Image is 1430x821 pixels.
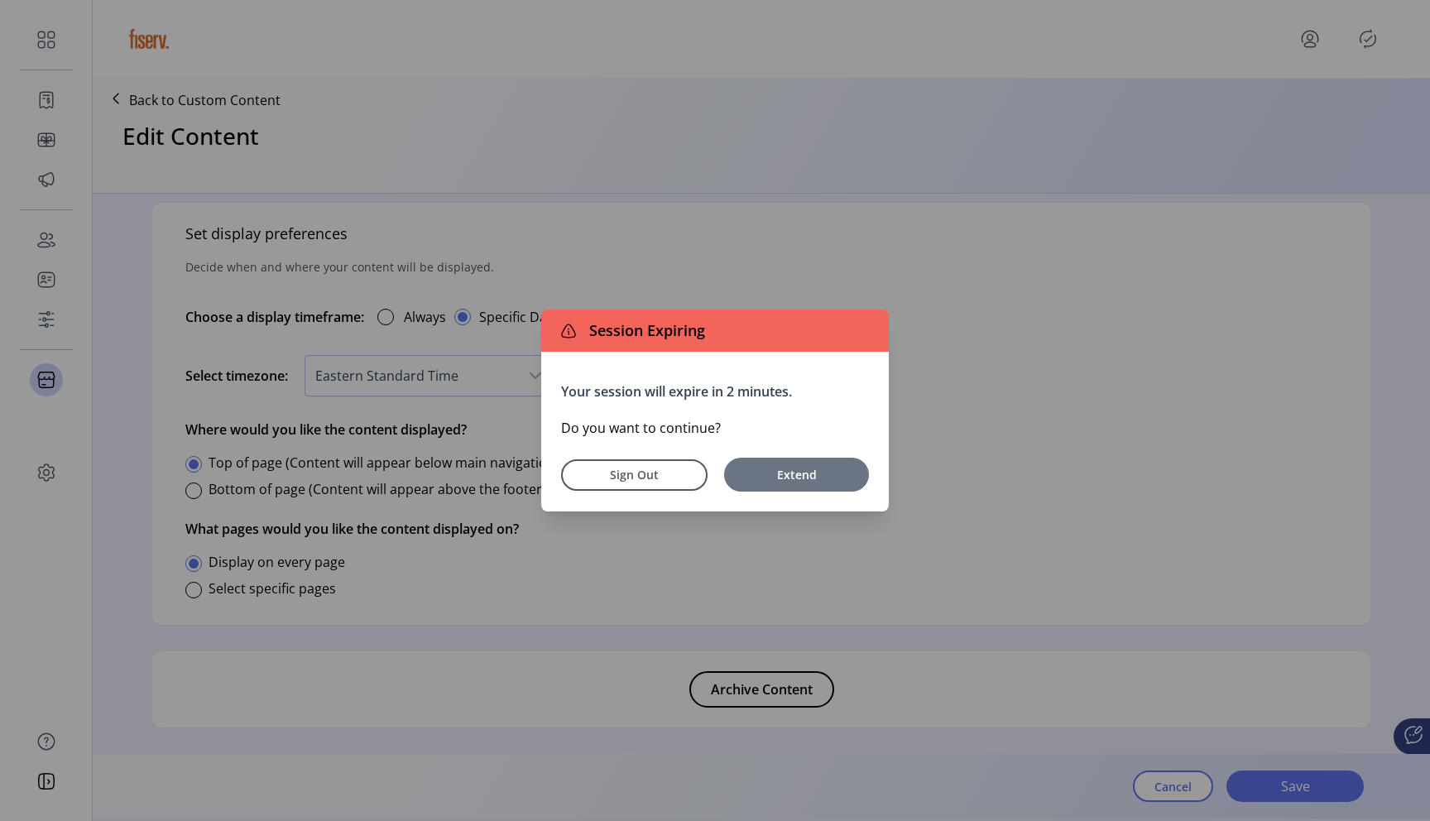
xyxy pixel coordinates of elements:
p: Do you want to continue? [561,418,869,438]
button: Sign Out [561,459,708,491]
button: Extend [724,458,869,492]
body: Rich Text Area. Press ALT-0 for help. [13,13,1135,238]
span: Sign Out [583,466,686,483]
span: Session Expiring [583,319,705,342]
span: Extend [732,466,861,483]
p: Your session will expire in 2 minutes. [561,382,869,401]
